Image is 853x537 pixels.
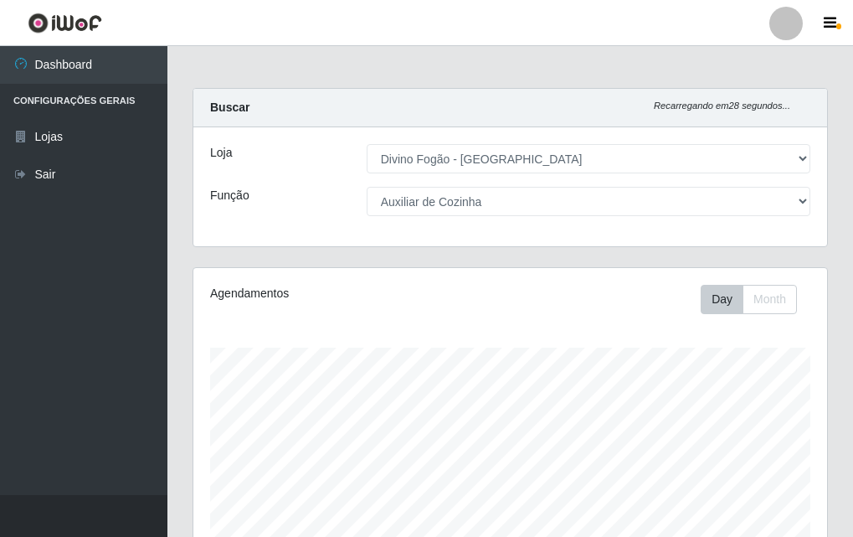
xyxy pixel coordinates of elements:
i: Recarregando em 28 segundos... [654,101,790,111]
button: Day [701,285,743,314]
div: Agendamentos [210,285,445,302]
button: Month [743,285,797,314]
label: Loja [210,144,232,162]
img: CoreUI Logo [28,13,102,34]
div: First group [701,285,797,314]
div: Toolbar with button groups [701,285,810,314]
label: Função [210,187,249,204]
strong: Buscar [210,101,249,114]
